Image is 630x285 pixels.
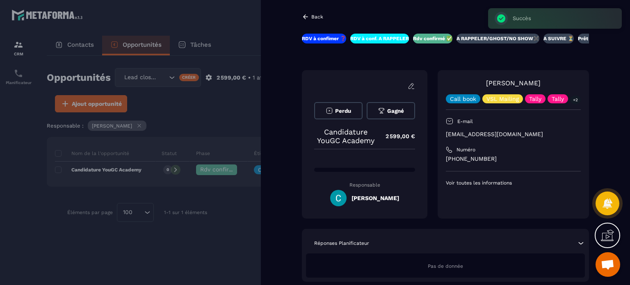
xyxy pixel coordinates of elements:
[446,130,581,138] p: [EMAIL_ADDRESS][DOMAIN_NAME]
[314,102,363,119] button: Perdu
[314,128,377,145] p: Candidature YouGC Academy
[552,96,564,102] p: Tally
[367,102,415,119] button: Gagné
[486,96,519,102] p: VSL Mailing
[529,96,541,102] p: Tally
[311,14,323,20] p: Back
[314,182,415,188] p: Responsable
[450,96,476,102] p: Call book
[302,35,346,42] p: RDV à confimer ❓
[486,79,541,87] a: [PERSON_NAME]
[314,240,369,246] p: Réponses Planificateur
[578,35,619,42] p: Prêt à acheter 🎰
[350,35,409,42] p: RDV à conf. A RAPPELER
[413,35,452,42] p: Rdv confirmé ✅
[543,35,574,42] p: A SUIVRE ⏳
[457,146,475,153] p: Numéro
[457,118,473,125] p: E-mail
[335,108,351,114] span: Perdu
[457,35,539,42] p: A RAPPELER/GHOST/NO SHOW✖️
[570,96,581,104] p: +2
[446,180,581,186] p: Voir toutes les informations
[387,108,404,114] span: Gagné
[377,128,415,144] p: 2 599,00 €
[446,155,581,163] p: [PHONE_NUMBER]
[596,252,620,277] div: Ouvrir le chat
[428,263,463,269] span: Pas de donnée
[352,195,399,201] h5: [PERSON_NAME]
